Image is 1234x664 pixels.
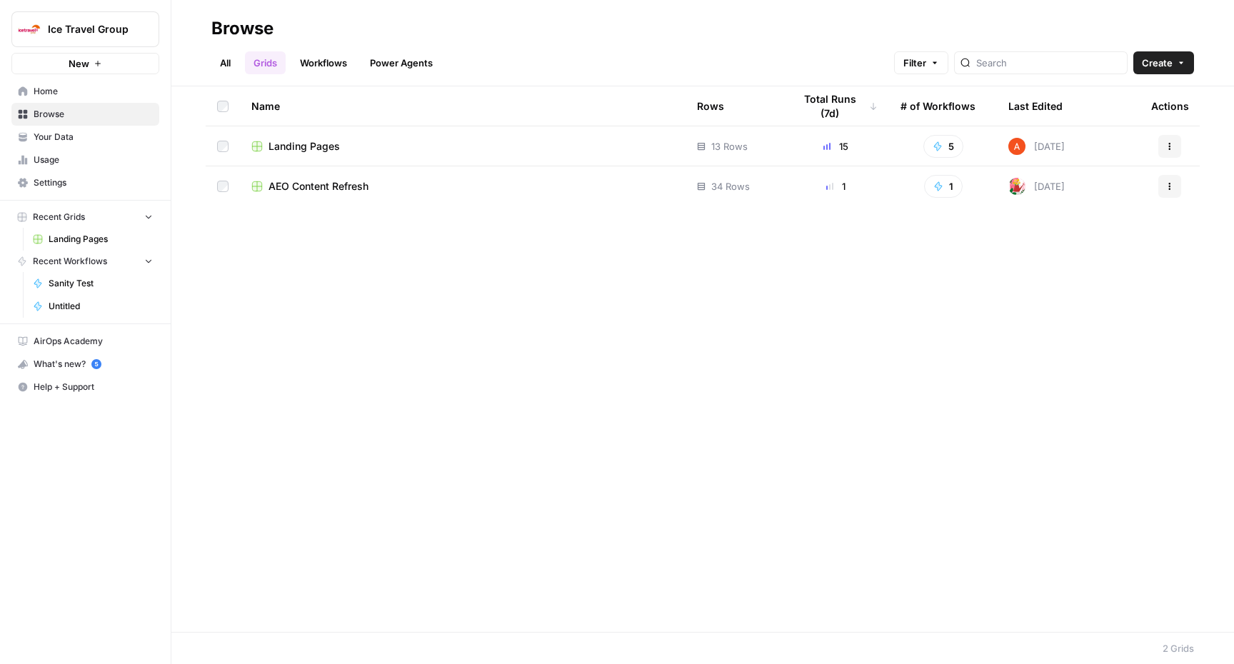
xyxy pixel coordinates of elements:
a: Home [11,80,159,103]
a: AirOps Academy [11,330,159,353]
span: AEO Content Refresh [269,179,368,193]
a: Untitled [26,295,159,318]
div: Browse [211,17,274,40]
span: AirOps Academy [34,335,153,348]
button: 1 [924,175,963,198]
div: Actions [1151,86,1189,126]
a: All [211,51,239,74]
span: New [69,56,89,71]
div: 1 [793,179,878,193]
button: Help + Support [11,376,159,398]
span: Recent Workflows [33,255,107,268]
div: Last Edited [1008,86,1063,126]
span: Landing Pages [49,233,153,246]
a: Settings [11,171,159,194]
button: Workspace: Ice Travel Group [11,11,159,47]
button: Recent Workflows [11,251,159,272]
button: New [11,53,159,74]
text: 5 [94,361,98,368]
span: Browse [34,108,153,121]
div: [DATE] [1008,138,1065,155]
span: Create [1142,56,1173,70]
button: Recent Grids [11,206,159,228]
a: Sanity Test [26,272,159,295]
span: Sanity Test [49,277,153,290]
a: AEO Content Refresh [251,179,674,193]
a: Your Data [11,126,159,149]
a: Workflows [291,51,356,74]
button: What's new? 5 [11,353,159,376]
div: What's new? [12,353,159,375]
a: Power Agents [361,51,441,74]
span: Help + Support [34,381,153,393]
button: 5 [923,135,963,158]
div: # of Workflows [901,86,975,126]
div: Total Runs (7d) [793,86,878,126]
a: Landing Pages [26,228,159,251]
span: Your Data [34,131,153,144]
span: 13 Rows [711,139,748,154]
button: Create [1133,51,1194,74]
span: Filter [903,56,926,70]
span: Recent Grids [33,211,85,223]
img: bumscs0cojt2iwgacae5uv0980n9 [1008,178,1025,195]
div: 15 [793,139,878,154]
img: cje7zb9ux0f2nqyv5qqgv3u0jxek [1008,138,1025,155]
a: Grids [245,51,286,74]
a: 5 [91,359,101,369]
div: 2 Grids [1163,641,1194,655]
span: Untitled [49,300,153,313]
img: Ice Travel Group Logo [16,16,42,42]
span: Settings [34,176,153,189]
span: Ice Travel Group [48,22,134,36]
div: [DATE] [1008,178,1065,195]
div: Name [251,86,674,126]
span: 34 Rows [711,179,750,193]
span: Usage [34,154,153,166]
a: Usage [11,149,159,171]
a: Browse [11,103,159,126]
span: Home [34,85,153,98]
button: Filter [894,51,948,74]
a: Landing Pages [251,139,674,154]
span: Landing Pages [269,139,340,154]
div: Rows [697,86,724,126]
input: Search [976,56,1121,70]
